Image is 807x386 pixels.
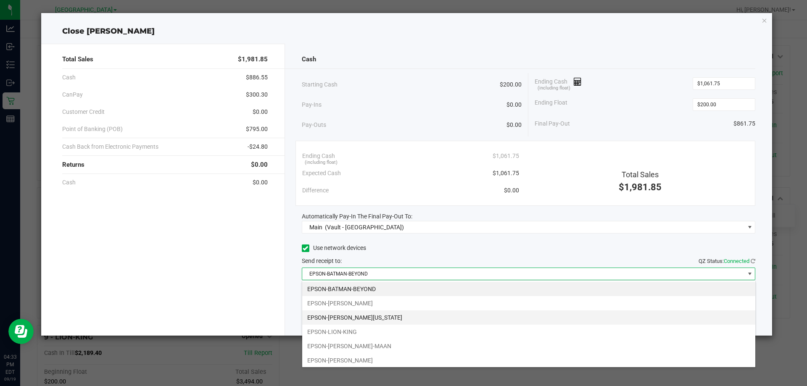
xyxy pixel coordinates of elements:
span: Final Pay-Out [535,119,570,128]
span: $0.00 [504,186,519,195]
span: (including float) [305,159,338,166]
span: $1,981.85 [619,182,662,192]
li: EPSON-[PERSON_NAME][US_STATE] [302,310,755,325]
span: $1,061.75 [493,152,519,160]
span: $1,061.75 [493,169,519,178]
span: $0.00 [253,108,268,116]
span: (Vault - [GEOGRAPHIC_DATA]) [325,224,404,231]
li: EPSON-[PERSON_NAME] [302,296,755,310]
span: Cash [62,73,76,82]
span: $0.00 [251,160,268,170]
span: CanPay [62,90,83,99]
span: Connected [724,258,749,264]
span: Point of Banking (POB) [62,125,123,134]
span: $0.00 [506,100,522,109]
span: Cash [62,178,76,187]
span: Ending Cash [535,77,582,90]
span: $200.00 [500,80,522,89]
span: Expected Cash [302,169,341,178]
span: Automatically Pay-In The Final Pay-Out To: [302,213,412,220]
div: Close [PERSON_NAME] [41,26,773,37]
span: Total Sales [622,170,659,179]
span: Difference [302,186,329,195]
div: Returns [62,156,268,174]
li: EPSON-[PERSON_NAME]-MAAN [302,339,755,353]
span: $795.00 [246,125,268,134]
span: Cash [302,55,316,64]
span: Starting Cash [302,80,338,89]
span: EPSON-BATMAN-BEYOND [302,268,745,280]
span: $300.30 [246,90,268,99]
span: Cash Back from Electronic Payments [62,142,158,151]
li: EPSON-LION-KING [302,325,755,339]
span: Pay-Outs [302,121,326,129]
span: $1,981.85 [238,55,268,64]
span: $886.55 [246,73,268,82]
li: EPSON-[PERSON_NAME] [302,353,755,368]
span: $0.00 [253,178,268,187]
span: QZ Status: [699,258,755,264]
span: Total Sales [62,55,93,64]
span: -$24.80 [248,142,268,151]
span: $0.00 [506,121,522,129]
span: Customer Credit [62,108,105,116]
span: $861.75 [733,119,755,128]
span: Ending Float [535,98,567,111]
li: EPSON-BATMAN-BEYOND [302,282,755,296]
span: Pay-Ins [302,100,322,109]
span: Ending Cash [302,152,335,160]
span: Main [309,224,322,231]
span: (including float) [538,85,570,92]
label: Use network devices [302,244,366,252]
iframe: Resource center [8,319,34,344]
span: Send receipt to: [302,257,342,264]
